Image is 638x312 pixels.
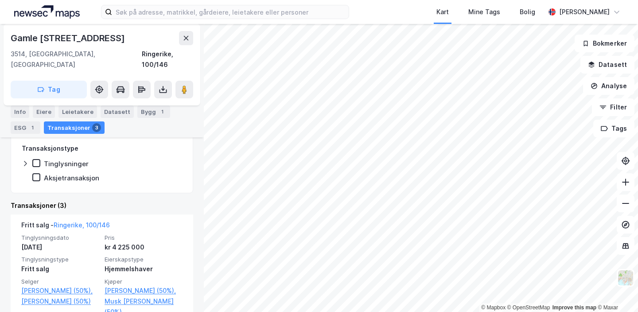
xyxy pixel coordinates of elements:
a: Mapbox [481,304,506,311]
div: Kart [436,7,449,17]
div: Transaksjoner (3) [11,200,193,211]
a: [PERSON_NAME] (50%), [105,285,183,296]
span: Tinglysningstype [21,256,99,263]
div: ESG [11,121,40,134]
a: Ringerike, 100/146 [54,221,110,229]
div: Bolig [520,7,535,17]
span: Selger [21,278,99,285]
button: Datasett [580,56,634,74]
div: Fritt salg - [21,220,110,234]
button: Bokmerker [575,35,634,52]
span: Tinglysningsdato [21,234,99,242]
div: kr 4 225 000 [105,242,183,253]
button: Tag [11,81,87,98]
a: [PERSON_NAME] (50%) [21,296,99,307]
div: Bygg [137,105,170,118]
input: Søk på adresse, matrikkel, gårdeiere, leietakere eller personer [112,5,349,19]
div: [DATE] [21,242,99,253]
div: Leietakere [58,105,97,118]
div: Mine Tags [468,7,500,17]
div: [PERSON_NAME] [559,7,610,17]
span: Kjøper [105,278,183,285]
div: 1 [158,107,167,116]
div: Fritt salg [21,264,99,274]
div: Transaksjonstype [22,143,78,154]
span: Eierskapstype [105,256,183,263]
div: Eiere [33,105,55,118]
div: Tinglysninger [44,160,89,168]
div: Gamle [STREET_ADDRESS] [11,31,127,45]
button: Tags [593,120,634,137]
a: Improve this map [552,304,596,311]
div: Info [11,105,29,118]
div: 1 [28,123,37,132]
div: Hjemmelshaver [105,264,183,274]
a: OpenStreetMap [507,304,550,311]
div: Transaksjoner [44,121,105,134]
span: Pris [105,234,183,242]
div: 3 [92,123,101,132]
div: Datasett [101,105,134,118]
div: 3514, [GEOGRAPHIC_DATA], [GEOGRAPHIC_DATA] [11,49,142,70]
div: Aksjetransaksjon [44,174,99,182]
button: Filter [592,98,634,116]
div: Ringerike, 100/146 [142,49,193,70]
img: logo.a4113a55bc3d86da70a041830d287a7e.svg [14,5,80,19]
a: [PERSON_NAME] (50%), [21,285,99,296]
iframe: Chat Widget [594,269,638,312]
button: Analyse [583,77,634,95]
